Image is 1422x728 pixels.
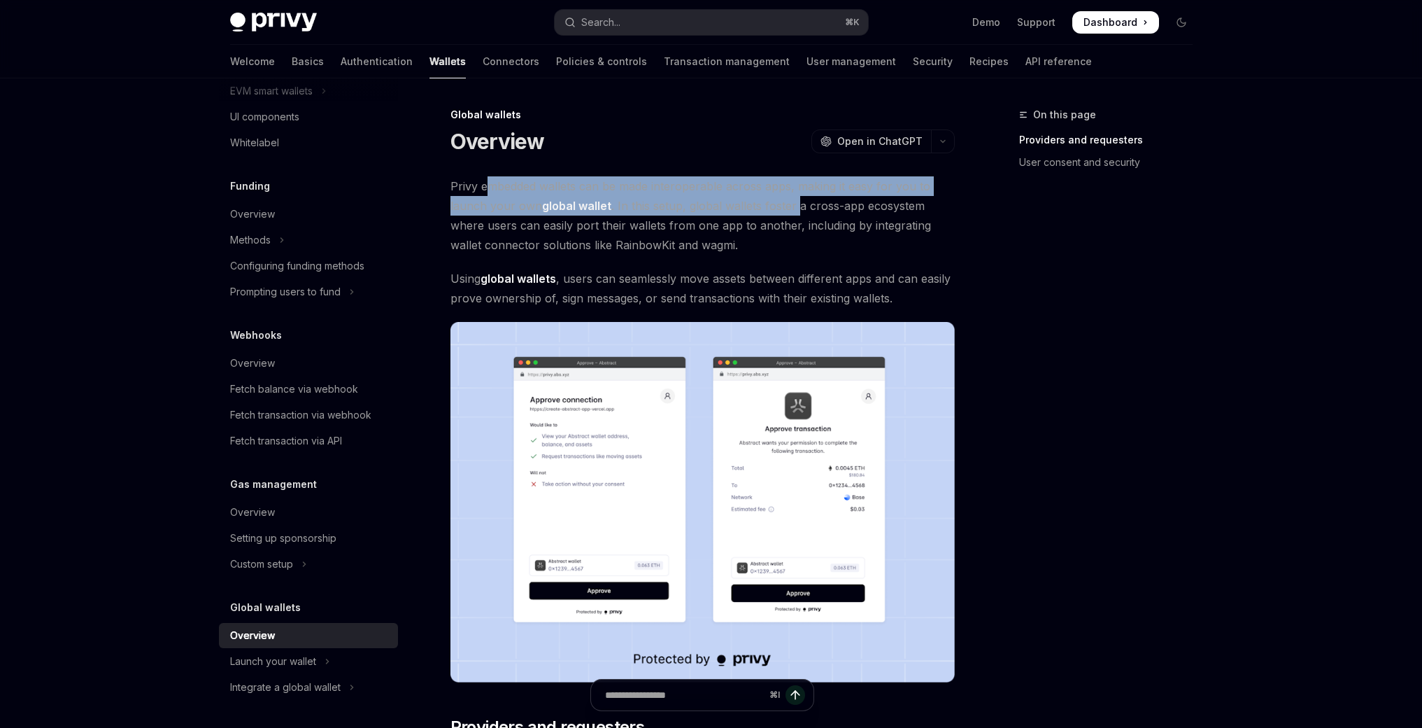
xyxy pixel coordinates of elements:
span: ⌘ K [845,17,860,28]
a: Welcome [230,45,275,78]
div: Overview [230,504,275,521]
a: User management [806,45,896,78]
div: Whitelabel [230,134,279,151]
img: images/Crossapp.png [450,322,955,682]
button: Toggle Prompting users to fund section [219,279,398,304]
a: Dashboard [1072,11,1159,34]
span: Using , users can seamlessly move assets between different apps and can easily prove ownership of... [450,269,955,308]
a: Authentication [341,45,413,78]
span: Open in ChatGPT [837,134,923,148]
a: Connectors [483,45,539,78]
button: Toggle Custom setup section [219,552,398,577]
div: Launch your wallet [230,653,316,670]
h5: Global wallets [230,599,301,616]
a: Overview [219,351,398,376]
div: Configuring funding methods [230,258,364,274]
a: Fetch balance via webhook [219,377,398,402]
span: Privy embedded wallets can be made interoperable across apps, making it easy for you to launch yo... [450,176,955,255]
strong: global wallet [542,199,611,213]
div: Methods [230,232,271,248]
strong: global wallets [481,272,556,286]
button: Toggle dark mode [1170,11,1193,34]
a: Whitelabel [219,130,398,155]
a: UI components [219,104,398,129]
button: Toggle Launch your wallet section [219,649,398,674]
span: On this page [1033,106,1096,123]
a: Overview [219,500,398,525]
a: Policies & controls [556,45,647,78]
a: Overview [219,202,398,227]
img: dark logo [230,13,317,32]
div: Overview [230,627,275,644]
div: Overview [230,355,275,372]
div: Fetch transaction via API [230,433,342,449]
div: Fetch transaction via webhook [230,407,371,423]
div: Custom setup [230,556,293,573]
a: Setting up sponsorship [219,526,398,551]
input: Ask a question... [605,680,764,710]
a: Fetch transaction via webhook [219,402,398,428]
button: Send message [785,685,805,705]
button: Open search [555,10,868,35]
a: Fetch transaction via API [219,428,398,454]
a: Support [1017,15,1055,29]
h5: Webhooks [230,327,282,344]
button: Open in ChatGPT [811,129,931,153]
a: Recipes [969,45,1009,78]
div: Overview [230,206,275,223]
div: Integrate a global wallet [230,679,341,696]
h5: Gas management [230,476,317,493]
a: Configuring funding methods [219,253,398,279]
a: Wallets [429,45,466,78]
button: Toggle Integrate a global wallet section [219,675,398,700]
a: API reference [1025,45,1092,78]
a: Security [913,45,953,78]
h5: Funding [230,178,270,195]
div: Search... [581,14,620,31]
h1: Overview [450,129,545,154]
button: Toggle Methods section [219,227,398,253]
a: Providers and requesters [1019,129,1204,151]
a: User consent and security [1019,151,1204,174]
div: Setting up sponsorship [230,530,336,547]
div: Global wallets [450,108,955,122]
span: Dashboard [1083,15,1137,29]
a: Basics [292,45,324,78]
a: Overview [219,623,398,648]
div: Prompting users to fund [230,283,341,300]
div: UI components [230,108,299,125]
div: Fetch balance via webhook [230,381,358,398]
a: Transaction management [664,45,790,78]
a: Demo [972,15,1000,29]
